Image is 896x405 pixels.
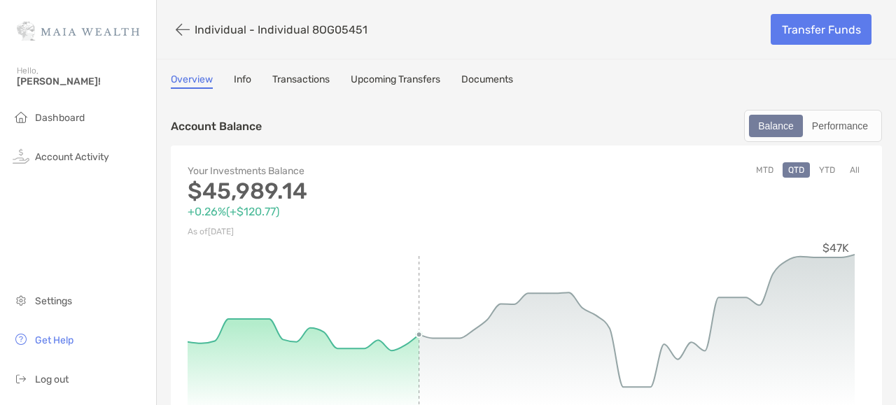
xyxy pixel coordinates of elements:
p: $45,989.14 [188,183,526,200]
button: YTD [813,162,841,178]
span: Account Activity [35,151,109,163]
div: Balance [750,116,801,136]
img: get-help icon [13,331,29,348]
button: QTD [783,162,810,178]
p: +0.26% ( +$120.77 ) [188,203,526,220]
span: Get Help [35,334,73,346]
button: MTD [750,162,779,178]
a: Transfer Funds [771,14,871,45]
p: As of [DATE] [188,223,526,241]
button: All [844,162,865,178]
a: Transactions [272,73,330,89]
span: Settings [35,295,72,307]
div: Performance [804,116,876,136]
img: logout icon [13,370,29,387]
img: settings icon [13,292,29,308]
a: Upcoming Transfers [351,73,440,89]
p: Your Investments Balance [188,162,526,180]
span: Log out [35,374,69,385]
p: Individual - Individual 8OG05451 [195,23,367,36]
div: segmented control [744,110,882,142]
span: [PERSON_NAME]! [17,76,148,87]
a: Documents [461,73,513,89]
img: activity icon [13,148,29,164]
span: Dashboard [35,112,85,124]
a: Overview [171,73,213,89]
tspan: $47K [822,241,849,255]
a: Info [234,73,251,89]
p: Account Balance [171,118,262,135]
img: Zoe Logo [17,6,139,56]
img: household icon [13,108,29,125]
